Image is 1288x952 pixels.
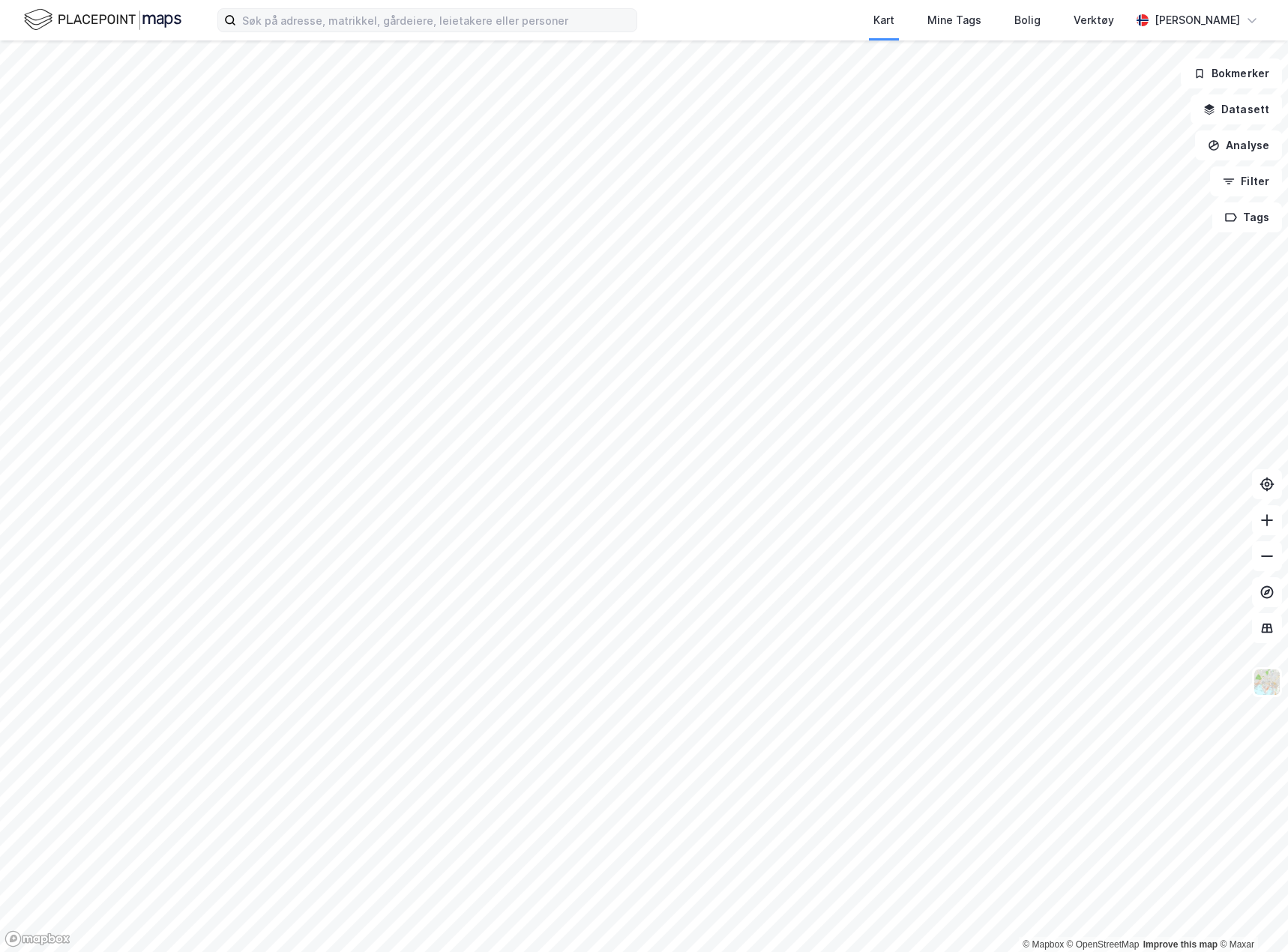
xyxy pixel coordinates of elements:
div: Mine Tags [927,11,981,29]
a: Mapbox homepage [4,930,70,948]
a: Improve this map [1143,939,1218,950]
div: Kart [873,11,894,29]
img: Z [1253,668,1281,696]
div: Verktøy [1074,11,1114,29]
button: Analyse [1195,130,1282,160]
a: OpenStreetMap [1067,939,1140,950]
input: Søk på adresse, matrikkel, gårdeiere, leietakere eller personer [236,9,637,31]
img: logo.f888ab2527a4732fd821a326f86c7f29.svg [24,7,181,33]
div: Bolig [1014,11,1041,29]
button: Filter [1210,166,1282,196]
div: [PERSON_NAME] [1155,11,1240,29]
button: Datasett [1191,94,1282,124]
div: Kontrollprogram for chat [1213,880,1288,952]
button: Bokmerker [1181,58,1282,88]
button: Tags [1212,202,1282,232]
a: Mapbox [1023,939,1064,950]
iframe: Chat Widget [1213,880,1288,952]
